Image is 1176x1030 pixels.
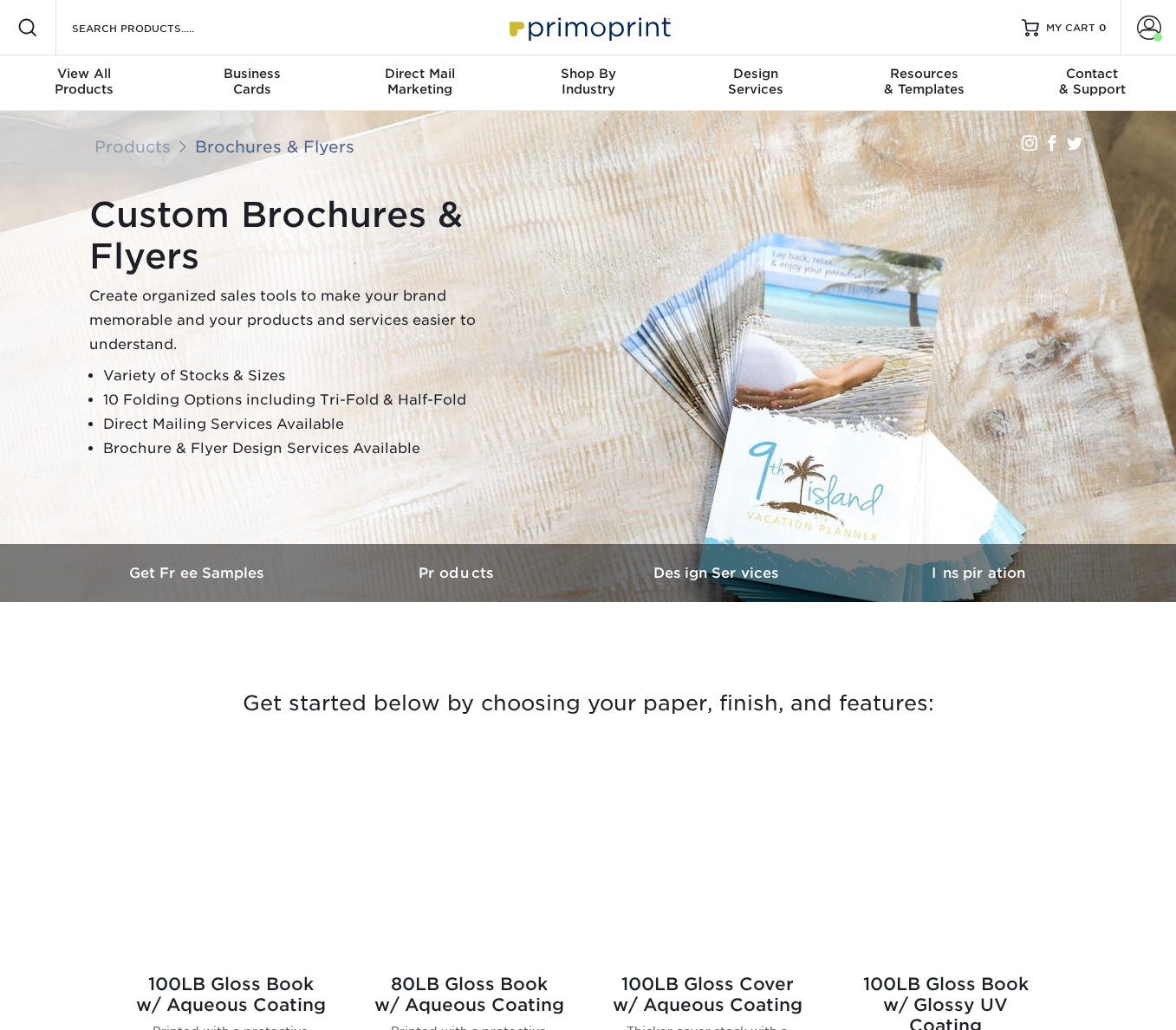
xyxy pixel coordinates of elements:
[840,66,1008,81] span: Resources
[336,55,504,111] a: Direct MailMarketing
[1099,22,1107,34] span: 0
[848,565,1108,581] h3: Inspiration
[89,194,523,277] h1: Custom Brochures & Flyers
[328,565,588,581] h3: Products
[103,437,523,461] li: Brochure & Flyer Design Services Available
[103,364,523,388] li: Variety of Stocks & Sizes
[504,66,672,81] span: Shop By
[133,763,329,960] img: 100LB Gloss Book<br/>w/ Aqueous Coating Brochures & Flyers
[168,66,336,81] span: Business
[848,763,1044,960] img: 100LB Gloss Book<br/>w/ Glossy UV Coating Brochures & Flyers
[840,66,1008,97] div: & Templates
[103,388,523,412] li: 10 Folding Options including Tri-Fold & Half-Fold
[1046,21,1095,36] span: MY CART
[588,544,848,602] a: Design Services
[89,284,523,357] p: Create organized sales tools to make your brand memorable and your products and services easier t...
[371,763,568,960] img: 80LB Gloss Book<br/>w/ Aqueous Coating Brochures & Flyers
[672,55,840,111] a: DesignServices
[371,974,568,1015] h2: 80LB Gloss Book w/ Aqueous Coating
[672,66,840,97] div: Services
[504,66,672,97] div: Industry
[1008,66,1176,97] div: & Support
[81,664,1095,742] h3: Get started below by choosing your paper, finish, and features:
[68,544,328,602] a: Get Free Samples
[68,565,328,581] h3: Get Free Samples
[168,66,336,97] div: Cards
[195,137,354,156] a: Brochures & Flyers
[840,55,1008,111] a: Resources& Templates
[336,66,504,81] span: Direct Mail
[1008,66,1176,81] span: Contact
[848,544,1108,602] a: Inspiration
[336,66,504,97] div: Marketing
[609,974,806,1015] h2: 100LB Gloss Cover w/ Aqueous Coating
[328,544,588,602] a: Products
[168,55,336,111] a: BusinessCards
[504,55,672,111] a: Shop ByIndustry
[502,9,675,46] img: Primoprint
[1008,55,1176,111] a: Contact& Support
[70,17,239,38] input: SEARCH PRODUCTS.....
[672,66,840,81] span: Design
[588,565,848,581] h3: Design Services
[94,137,171,156] a: Products
[609,763,806,960] img: 100LB Gloss Cover<br/>w/ Aqueous Coating Brochures & Flyers
[103,412,523,437] li: Direct Mailing Services Available
[133,974,329,1015] h2: 100LB Gloss Book w/ Aqueous Coating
